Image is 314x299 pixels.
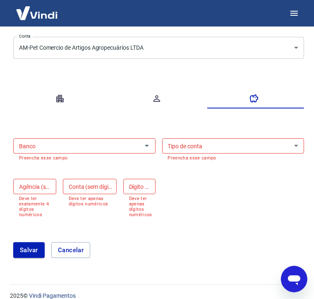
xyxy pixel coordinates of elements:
[19,33,31,39] label: Conta
[141,140,153,152] button: Abrir
[13,37,304,59] div: AM-Pet Comercio de Artigos Agropecuários LTDA
[69,196,111,207] p: Deve ter apenas dígitos numéricos
[168,155,299,161] p: Preencha esse campo
[281,266,307,292] iframe: Botão para abrir a janela de mensagens
[10,0,64,26] img: Vindi
[51,242,91,258] button: Cancelar
[19,155,150,161] p: Preencha esse campo
[29,292,76,299] a: Vindi Pagamentos
[19,196,50,217] p: Deve ter exatamente 4 dígitos numéricos
[13,242,45,258] button: Salvar
[129,196,150,217] p: Deve ter apenas dígitos numéricos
